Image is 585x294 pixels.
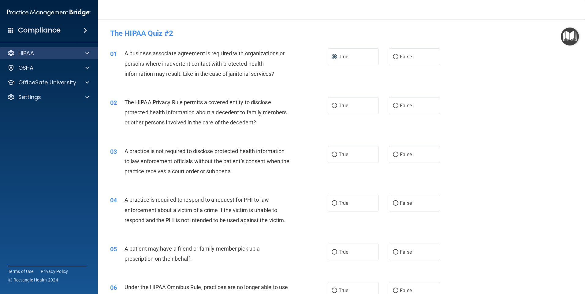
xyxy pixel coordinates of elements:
[393,250,398,255] input: False
[332,201,337,206] input: True
[18,94,41,101] p: Settings
[400,152,412,157] span: False
[393,55,398,59] input: False
[339,152,348,157] span: True
[125,197,286,223] span: A practice is required to respond to a request for PHI to law enforcement about a victim of a cri...
[18,50,34,57] p: HIPAA
[110,99,117,106] span: 02
[339,288,348,293] span: True
[7,79,89,86] a: OfficeSafe University
[400,103,412,108] span: False
[125,245,260,262] span: A patient may have a friend or family member pick up a prescription on their behalf.
[8,277,58,283] span: Ⓒ Rectangle Health 2024
[18,79,76,86] p: OfficeSafe University
[332,250,337,255] input: True
[400,288,412,293] span: False
[110,50,117,57] span: 01
[339,54,348,60] span: True
[339,103,348,108] span: True
[41,268,68,274] a: Privacy Policy
[400,249,412,255] span: False
[125,148,290,175] span: A practice is not required to disclose protected health information to law enforcement officials ...
[110,148,117,155] span: 03
[400,54,412,60] span: False
[7,94,89,101] a: Settings
[339,200,348,206] span: True
[393,288,398,293] input: False
[393,153,398,157] input: False
[125,99,287,126] span: The HIPAA Privacy Rule permits a covered entity to disclose protected health information about a ...
[332,55,337,59] input: True
[400,200,412,206] span: False
[18,64,34,72] p: OSHA
[7,50,89,57] a: HIPAA
[110,29,573,37] h4: The HIPAA Quiz #2
[339,249,348,255] span: True
[332,104,337,108] input: True
[561,28,579,46] button: Open Resource Center
[332,153,337,157] input: True
[479,251,578,275] iframe: Drift Widget Chat Controller
[393,201,398,206] input: False
[7,6,91,19] img: PMB logo
[393,104,398,108] input: False
[332,288,337,293] input: True
[110,197,117,204] span: 04
[8,268,33,274] a: Terms of Use
[18,26,61,35] h4: Compliance
[125,50,285,77] span: A business associate agreement is required with organizations or persons where inadvertent contac...
[7,64,89,72] a: OSHA
[110,284,117,291] span: 06
[110,245,117,253] span: 05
